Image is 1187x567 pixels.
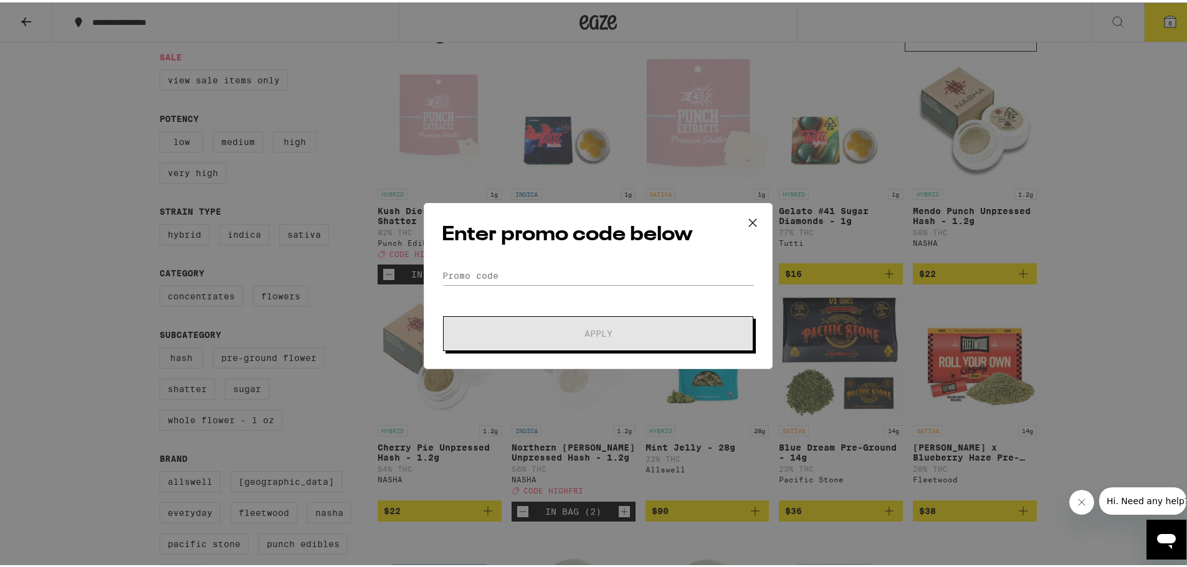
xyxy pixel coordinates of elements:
[1069,487,1094,512] iframe: Close message
[1099,485,1186,512] iframe: Message from company
[7,9,90,19] span: Hi. Need any help?
[442,264,755,283] input: Promo code
[1146,517,1186,557] iframe: Button to launch messaging window
[443,314,753,349] button: Apply
[584,327,613,335] span: Apply
[442,218,755,246] h2: Enter promo code below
